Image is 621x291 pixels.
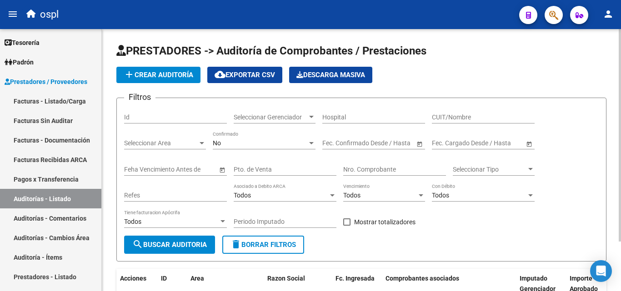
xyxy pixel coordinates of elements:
[124,91,155,104] h3: Filtros
[124,218,141,225] span: Todos
[415,139,424,148] button: Open calendar
[116,44,426,57] span: PRESTADORES -> Auditoría de Comprobantes / Prestaciones
[524,139,534,148] button: Open calendar
[120,275,146,282] span: Acciones
[124,236,215,254] button: Buscar Auditoria
[432,192,449,199] span: Todos
[322,139,351,147] input: Start date
[5,57,34,67] span: Padrón
[230,241,296,249] span: Borrar Filtros
[590,260,612,282] div: Open Intercom Messenger
[124,139,198,147] span: Seleccionar Area
[234,113,307,121] span: Seleccionar Gerenciador
[124,71,193,79] span: Crear Auditoría
[386,275,459,282] span: Comprobantes asociados
[215,71,275,79] span: Exportar CSV
[336,275,375,282] span: Fc. Ingresada
[5,77,87,87] span: Prestadores / Proveedores
[453,166,526,173] span: Seleccionar Tipo
[5,38,40,48] span: Tesorería
[213,139,221,147] span: No
[161,275,167,282] span: ID
[116,67,200,83] button: Crear Auditoría
[215,69,225,80] mat-icon: cloud_download
[40,5,59,25] span: ospl
[132,239,143,250] mat-icon: search
[132,241,207,249] span: Buscar Auditoria
[207,67,282,83] button: Exportar CSV
[234,192,251,199] span: Todos
[289,67,372,83] app-download-masive: Descarga masiva de comprobantes (adjuntos)
[358,139,403,147] input: End date
[124,69,135,80] mat-icon: add
[267,275,305,282] span: Razon Social
[222,236,304,254] button: Borrar Filtros
[296,71,365,79] span: Descarga Masiva
[190,275,204,282] span: Area
[603,9,614,20] mat-icon: person
[230,239,241,250] mat-icon: delete
[7,9,18,20] mat-icon: menu
[289,67,372,83] button: Descarga Masiva
[468,139,512,147] input: End date
[432,139,460,147] input: Start date
[354,217,416,227] span: Mostrar totalizadores
[217,165,227,174] button: Open calendar
[343,192,361,199] span: Todos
